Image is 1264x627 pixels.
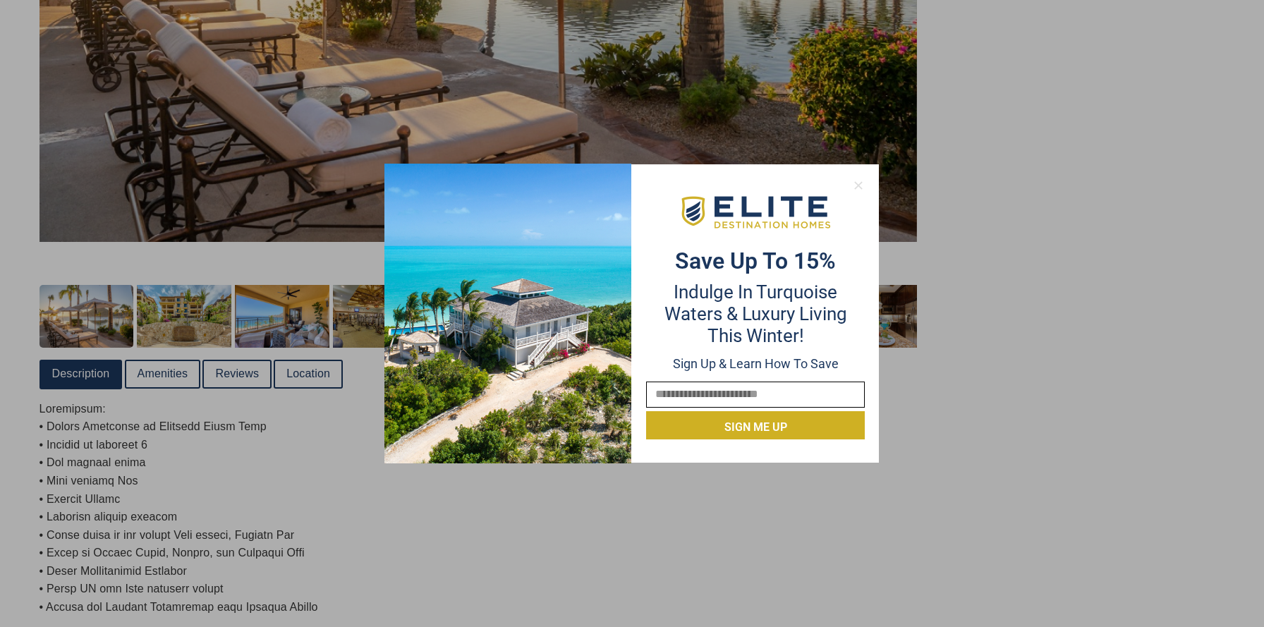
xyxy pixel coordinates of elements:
[679,193,832,233] img: EDH-Logo-Horizontal-217-58px.png
[673,356,839,371] span: Sign up & learn how to save
[848,175,868,196] button: Close
[646,382,865,408] input: Email
[707,325,804,346] span: this winter!
[384,164,631,463] img: Desktop-Opt-in-2025-01-10T154335.578.png
[646,411,865,439] button: Sign me up
[664,281,847,324] span: Indulge in Turquoise Waters & Luxury Living
[675,248,836,274] strong: Save up to 15%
